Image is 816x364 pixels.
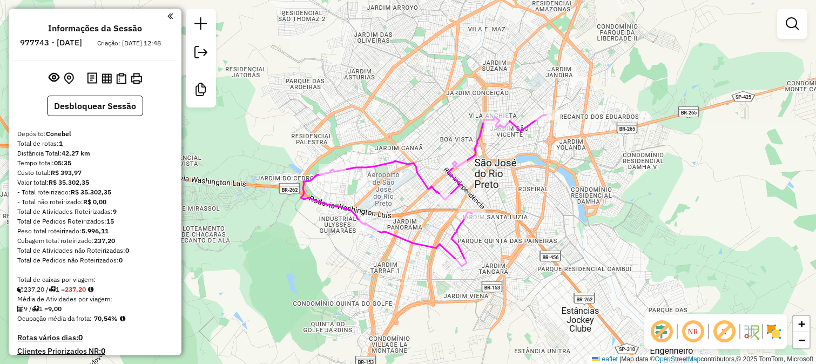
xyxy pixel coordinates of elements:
strong: 70,54% [94,314,118,322]
a: Clique aqui para minimizar o painel [167,10,173,22]
h4: Informações da Sessão [48,23,142,33]
div: Criação: [DATE] 12:48 [93,38,165,48]
div: 237,20 / 1 = [17,285,173,294]
a: OpenStreetMap [655,355,701,363]
div: Cubagem total roteirizado: [17,236,173,246]
strong: 0 [101,346,105,356]
button: Centralizar mapa no depósito ou ponto de apoio [62,70,76,87]
button: Exibir sessão original [46,70,62,87]
div: Depósito: [17,129,173,139]
div: Custo total: [17,168,173,178]
button: Logs desbloquear sessão [85,70,99,87]
strong: R$ 35.302,35 [49,178,89,186]
a: Exportar sessão [190,42,212,66]
strong: 237,20 [94,237,115,245]
strong: 15 [106,217,114,225]
i: Total de rotas [32,306,39,312]
div: Total de Pedidos Roteirizados: [17,217,173,226]
span: Ocupação média da frota: [17,314,92,322]
strong: 5.996,11 [82,227,109,235]
img: Fluxo de ruas [743,323,760,340]
span: + [798,317,805,331]
div: Tempo total: [17,158,173,168]
strong: 05:35 [54,159,71,167]
strong: 9,00 [48,305,62,313]
a: Criar modelo [190,79,212,103]
strong: 0 [125,246,129,254]
h4: Rotas vários dias: [17,333,173,342]
span: | [619,355,621,363]
div: Média de Atividades por viagem: [17,294,173,304]
div: Peso total roteirizado: [17,226,173,236]
strong: 0 [78,333,83,342]
strong: 1 [59,139,63,147]
button: Visualizar relatório de Roteirização [99,71,114,85]
i: Cubagem total roteirizado [17,286,24,293]
strong: 42,27 km [62,149,90,157]
h4: Clientes Priorizados NR: [17,347,173,356]
strong: R$ 35.302,35 [71,188,111,196]
div: - Total não roteirizado: [17,197,173,207]
div: Total de caixas por viagem: [17,275,173,285]
span: Ocultar NR [680,319,706,345]
a: Zoom in [793,316,810,332]
button: Desbloquear Sessão [47,96,143,116]
strong: 237,20 [65,285,86,293]
strong: 0 [119,256,123,264]
strong: R$ 393,97 [51,168,82,177]
span: Exibir deslocamento [649,319,675,345]
div: Valor total: [17,178,173,187]
div: 9 / 1 = [17,304,173,314]
strong: R$ 0,00 [83,198,106,206]
div: Total de Pedidos não Roteirizados: [17,255,173,265]
div: Total de Atividades não Roteirizadas: [17,246,173,255]
a: Exibir filtros [781,13,803,35]
i: Total de rotas [49,286,56,293]
a: Zoom out [793,332,810,348]
div: Map data © contributors,© 2025 TomTom, Microsoft [589,355,816,364]
span: Exibir rótulo [711,319,737,345]
i: Meta Caixas/viagem: 277,58 Diferença: -40,38 [88,286,93,293]
span: − [798,333,805,347]
a: Leaflet [592,355,618,363]
div: - Total roteirizado: [17,187,173,197]
a: Nova sessão e pesquisa [190,13,212,37]
div: Total de Atividades Roteirizadas: [17,207,173,217]
div: Total de rotas: [17,139,173,149]
button: Imprimir Rotas [129,71,144,86]
strong: Conebel [46,130,71,138]
strong: 9 [113,207,117,215]
i: Total de Atividades [17,306,24,312]
img: Exibir/Ocultar setores [765,323,783,340]
div: Distância Total: [17,149,173,158]
em: Média calculada utilizando a maior ocupação (%Peso ou %Cubagem) de cada rota da sessão. Rotas cro... [120,315,125,322]
h6: 977743 - [DATE] [20,38,82,48]
button: Visualizar Romaneio [114,71,129,86]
